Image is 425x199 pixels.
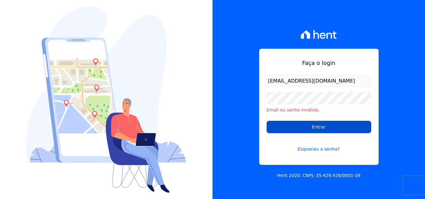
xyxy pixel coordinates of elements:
a: Esqueceu a senha? [267,138,371,152]
li: Email ou senha inválida. [267,107,371,113]
input: Entrar [267,121,371,133]
p: Hent 2020. CNPJ: 35.429.428/0001-39 [277,172,361,179]
h1: Faça o login [267,59,371,67]
input: Email [267,75,371,87]
img: Login [26,6,186,193]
